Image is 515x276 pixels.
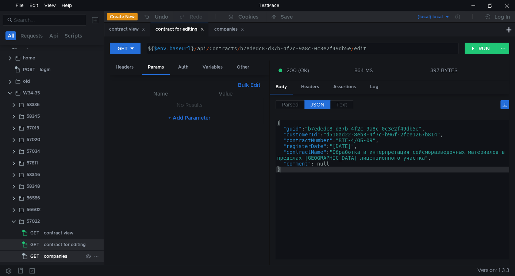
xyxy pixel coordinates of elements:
[44,239,86,250] div: contract for editing
[27,99,40,110] div: 58336
[27,158,38,168] div: 57811
[27,181,40,192] div: 58348
[5,31,16,40] button: All
[193,89,257,98] th: Value
[27,216,40,227] div: 57022
[44,228,73,238] div: contract view
[155,26,204,33] div: contract for editing
[495,12,510,21] div: Log In
[30,251,39,262] span: GET
[127,89,193,98] th: Name
[430,67,458,74] div: 397 BYTES
[155,12,168,21] div: Undo
[173,11,208,22] button: Redo
[18,31,45,40] button: Requests
[214,26,244,33] div: companies
[465,43,497,54] button: RUN
[190,12,203,21] div: Redo
[109,26,145,33] div: contract view
[110,43,141,54] button: GET
[270,80,293,94] div: Body
[30,228,39,238] span: GET
[165,113,214,122] button: + Add Parameter
[354,67,373,74] div: 864 MS
[281,14,293,19] div: Save
[142,61,170,75] div: Params
[23,88,40,98] div: W34-35
[418,13,443,20] div: (local) local
[27,204,41,215] div: 56602
[118,44,128,53] div: GET
[23,76,30,87] div: old
[47,31,60,40] button: Api
[27,134,40,145] div: 57020
[62,31,84,40] button: Scripts
[336,101,347,108] span: Text
[27,146,40,157] div: 57034
[27,111,40,122] div: 58345
[30,239,39,250] span: GET
[197,61,228,74] div: Variables
[282,101,299,108] span: Parsed
[27,123,39,133] div: 57019
[287,66,309,74] span: 200 (OK)
[238,12,258,21] div: Cookies
[477,265,509,276] span: Version: 1.3.3
[138,11,173,22] button: Undo
[14,16,82,24] input: Search...
[295,80,325,94] div: Headers
[231,61,255,74] div: Other
[23,53,35,63] div: home
[327,80,362,94] div: Assertions
[399,11,450,23] button: (local) local
[44,251,67,262] div: companies
[172,61,194,74] div: Auth
[177,102,203,108] nz-embed-empty: No Results
[27,193,40,203] div: 56586
[235,81,263,89] button: Bulk Edit
[40,64,50,75] div: login
[107,13,138,20] button: Create New
[310,101,324,108] span: JSON
[364,80,384,94] div: Log
[110,61,139,74] div: Headers
[23,64,35,75] span: POST
[27,169,40,180] div: 58346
